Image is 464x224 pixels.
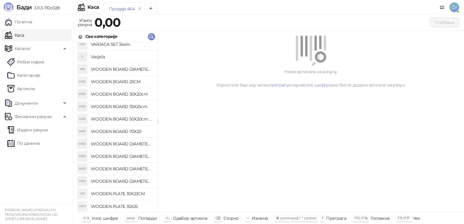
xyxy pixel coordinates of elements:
h4: WOODEN BOARD DIAMETER 35CM [91,64,153,74]
h4: WOODEN BOARD 30X20cm [91,89,153,99]
span: ČV [449,2,459,12]
div: WBD [77,176,87,186]
div: WBD [77,151,87,161]
span: 0-9 [83,216,89,220]
span: Бади [16,4,32,11]
div: Измена [252,214,268,222]
img: Logo [4,2,13,12]
div: WB5 [77,114,87,124]
h4: WOODEN PLATE 30X23CM [91,189,153,199]
a: Почетна [5,16,32,28]
strong: 0,00 [94,15,121,30]
div: Унос шифре [92,214,118,222]
div: grid [73,42,158,212]
a: претрагу [269,82,288,88]
a: Категорије [7,69,40,81]
div: WP3 [77,202,87,211]
small: [PERSON_NAME] VITKOVAC PR PROIZVODNJA PROIZVODA OD DRVETA [PERSON_NAME] [5,208,58,221]
button: Плаћање [430,18,459,27]
button: remove [136,6,144,11]
div: WBD [77,139,87,149]
span: F10 / F16 [354,216,367,220]
a: Робне марке [7,56,44,68]
span: Документи [15,97,38,109]
div: Потврди [138,214,157,222]
a: унесите шифру [296,82,329,88]
div: VS3 [77,39,87,49]
span: Каталог [15,42,31,55]
div: Износ рачуна [77,16,93,29]
span: ↑/↓ [165,216,170,220]
span: enter [126,216,135,220]
a: По данима [7,137,39,149]
a: Каса [5,29,24,41]
a: ArtikliАртикли [7,83,35,95]
a: Документација [437,2,447,12]
h4: WOODEN BOARD DIAMETER 40CM [91,164,153,174]
button: Add tab [145,2,157,15]
div: WP [77,189,87,199]
h4: WOODEN BOARD DIAMETER 30CM [91,151,153,161]
div: Готовина [370,214,389,222]
div: V [77,52,87,62]
h4: WOODEN PLATE 35X25 [91,202,153,211]
h4: WOODEN BOARD 25CM [91,77,153,87]
span: f [322,216,323,220]
h4: WOODEN BOARD 50X20cm BEECH [91,114,153,124]
h4: Varjača [91,52,153,62]
div: Чек [413,214,420,222]
h4: VARJAČA SET 3kom [91,39,153,49]
div: Нема артикала на рачуну. Користите бар код читач, или како бисте додали артикле на рачун. [165,68,457,88]
span: ⌫ [215,216,220,220]
h4: WOODEN BOARD DIAMETER 50CM [91,176,153,186]
div: WB7 [77,127,87,136]
div: WB3 [77,89,87,99]
span: ⌘ command / ⌃ control [276,216,316,220]
span: F11 / F17 [397,216,409,220]
div: WB2 [77,77,87,87]
div: Претрага [326,214,346,222]
h4: WOODEN BOARD 70X20 [91,127,153,136]
a: Издати рачуни [7,124,48,136]
div: Каса [87,5,99,10]
div: WB3 [77,102,87,111]
div: Све категорије [85,33,117,40]
div: Сторно [223,214,239,222]
h4: WOODEN BOARD DIAMETER 20CM [91,139,153,149]
span: + [247,216,249,220]
div: WB [77,64,87,74]
h4: WOODEN BOARD 35X25cm [91,102,153,111]
span: Фискални рачуни [15,110,52,123]
div: Продаја 464 [109,5,135,12]
span: 3.11.3-710c028 [32,5,60,11]
div: Одабир артикла [173,214,207,222]
div: WBD [77,164,87,174]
